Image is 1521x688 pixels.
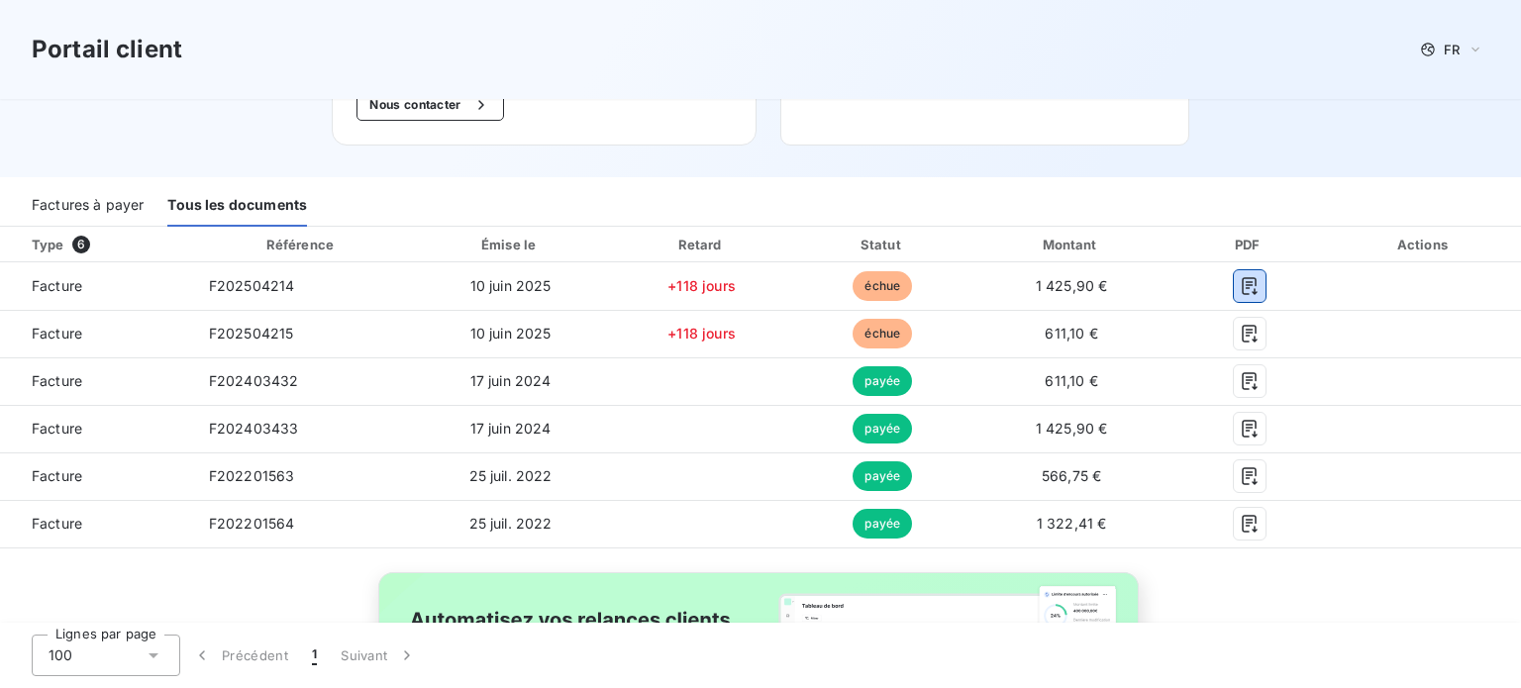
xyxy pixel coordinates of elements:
div: Tous les documents [167,185,307,227]
span: 17 juin 2024 [470,420,552,437]
span: 611,10 € [1045,372,1097,389]
span: F202403433 [209,420,299,437]
button: Suivant [329,635,429,676]
span: F202201564 [209,515,295,532]
button: 1 [300,635,329,676]
span: 566,75 € [1042,467,1101,484]
div: Type [20,235,189,254]
span: F202504215 [209,325,294,342]
h3: Portail client [32,32,182,67]
span: F202403432 [209,372,299,389]
span: échue [853,319,912,348]
span: 25 juil. 2022 [469,467,553,484]
span: 10 juin 2025 [470,277,552,294]
span: 1 425,90 € [1036,420,1108,437]
span: payée [853,366,912,396]
div: Actions [1332,235,1517,254]
span: Facture [16,324,177,344]
span: 1 322,41 € [1037,515,1107,532]
span: 100 [49,645,72,665]
span: payée [853,461,912,491]
span: +118 jours [667,325,736,342]
span: Facture [16,419,177,439]
span: Facture [16,514,177,534]
span: 6 [72,236,90,253]
span: échue [853,271,912,301]
span: 10 juin 2025 [470,325,552,342]
span: Facture [16,371,177,391]
span: Facture [16,276,177,296]
span: 17 juin 2024 [470,372,552,389]
span: 611,10 € [1045,325,1097,342]
span: payée [853,414,912,443]
span: F202201563 [209,467,295,484]
button: Nous contacter [356,89,503,121]
div: Montant [976,235,1167,254]
button: Précédent [180,635,300,676]
span: payée [853,509,912,539]
div: Retard [614,235,789,254]
div: Référence [266,237,334,252]
div: PDF [1175,235,1324,254]
div: Statut [797,235,968,254]
span: FR [1444,42,1460,57]
span: 25 juil. 2022 [469,515,553,532]
div: Factures à payer [32,185,144,227]
span: 1 [312,645,317,665]
span: 1 425,90 € [1036,277,1108,294]
span: +118 jours [667,277,736,294]
span: F202504214 [209,277,295,294]
div: Émise le [415,235,606,254]
span: Facture [16,466,177,486]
